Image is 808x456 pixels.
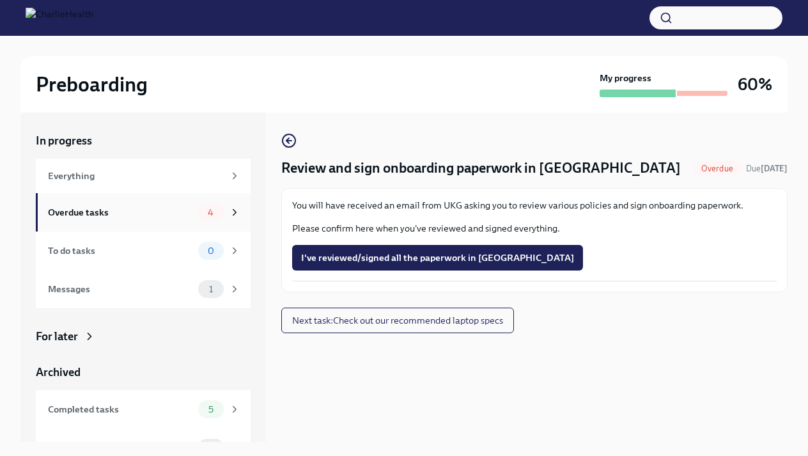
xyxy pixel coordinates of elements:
button: Next task:Check out our recommended laptop specs [281,308,514,333]
div: Completed tasks [48,402,193,416]
img: CharlieHealth [26,8,93,28]
a: In progress [36,133,251,148]
div: Everything [48,169,224,183]
span: Overdue [694,164,741,173]
a: Overdue tasks4 [36,193,251,232]
p: You will have received an email from UKG asking you to review various policies and sign onboardin... [292,199,777,212]
span: 5 [201,405,221,414]
a: For later [36,329,251,344]
a: Archived [36,365,251,380]
span: 1 [201,285,221,294]
button: I've reviewed/signed all the paperwork in [GEOGRAPHIC_DATA] [292,245,583,271]
strong: My progress [600,72,651,84]
div: For later [36,329,78,344]
span: 4 [200,208,221,217]
a: To do tasks0 [36,232,251,270]
h2: Preboarding [36,72,148,97]
span: 0 [200,246,222,256]
a: Completed tasks5 [36,390,251,428]
p: Please confirm here when you've reviewed and signed everything. [292,222,777,235]
a: Messages1 [36,270,251,308]
span: August 7th, 2025 09:00 [746,162,788,175]
h4: Review and sign onboarding paperwork in [GEOGRAPHIC_DATA] [281,159,681,178]
div: Optional tasks [48,441,193,455]
h3: 60% [738,73,772,96]
span: Due [746,164,788,173]
div: To do tasks [48,244,193,258]
div: Overdue tasks [48,205,193,219]
strong: [DATE] [761,164,788,173]
a: Everything [36,159,251,193]
div: Messages [48,282,193,296]
span: I've reviewed/signed all the paperwork in [GEOGRAPHIC_DATA] [301,251,574,264]
span: Next task : Check out our recommended laptop specs [292,314,503,327]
